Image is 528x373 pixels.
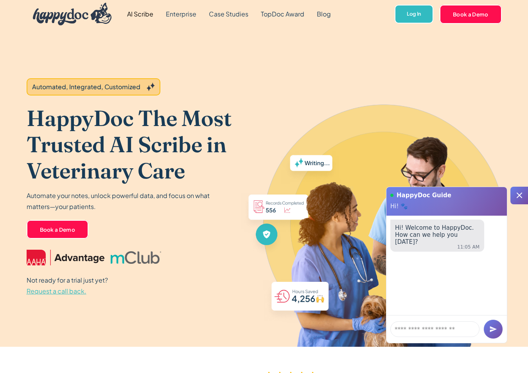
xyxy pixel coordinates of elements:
[147,83,155,91] img: Grey sparkles.
[27,1,112,27] a: home
[440,5,502,23] a: Book a Demo
[27,220,89,239] a: Book a Demo
[27,105,241,184] h1: HappyDoc The Most Trusted AI Scribe in Veterinary Care
[27,250,105,265] img: AAHA Advantage logo
[395,5,433,24] a: Log In
[111,251,161,264] img: mclub logo
[27,190,214,212] p: Automate your notes, unlock powerful data, and focus on what matters—your patients.
[32,82,140,92] div: Automated, Integrated, Customized
[27,275,108,297] p: Not ready for a trial just yet?
[33,3,112,25] img: HappyDoc Logo: A happy dog with his ear up, listening.
[27,287,86,295] span: Request a call back.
